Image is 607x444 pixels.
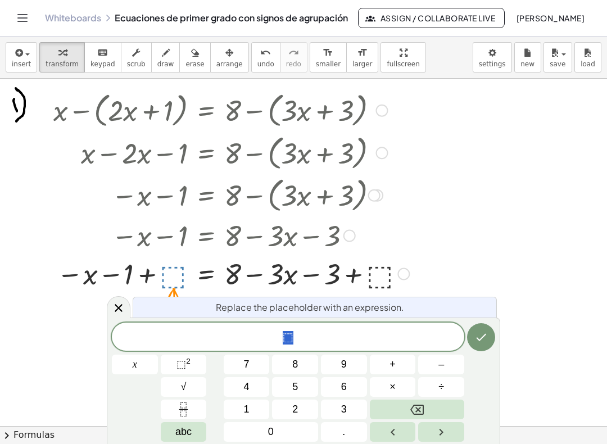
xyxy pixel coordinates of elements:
[176,359,186,370] span: ⬚
[292,379,298,395] span: 5
[6,42,37,73] button: insert
[157,60,174,68] span: draw
[520,60,534,68] span: new
[370,377,416,397] button: Times
[97,46,108,60] i: keyboard
[112,355,158,374] button: x
[244,357,250,372] span: 7
[550,60,565,68] span: save
[368,13,495,23] span: Assign / Collaborate Live
[224,355,270,374] button: 7
[292,402,298,417] span: 2
[543,42,572,73] button: save
[186,357,191,365] sup: 2
[316,60,341,68] span: smaller
[251,42,280,73] button: undoundo
[12,60,31,68] span: insert
[310,42,347,73] button: format_sizesmaller
[90,60,115,68] span: keypad
[244,402,250,417] span: 1
[185,60,204,68] span: erase
[380,42,425,73] button: fullscreen
[389,379,396,395] span: ×
[418,377,464,397] button: Divide
[321,422,367,442] button: .
[272,400,318,419] button: 2
[161,355,207,374] button: Squared
[286,60,301,68] span: redo
[161,400,207,419] button: Fraction
[175,424,192,440] span: abc
[224,377,270,397] button: 4
[161,422,207,442] button: Alphabet
[280,42,307,73] button: redoredo
[181,379,187,395] span: √
[292,357,298,372] span: 8
[272,355,318,374] button: 8
[46,60,79,68] span: transform
[288,46,299,60] i: redo
[133,357,137,372] span: x
[352,60,372,68] span: larger
[389,357,396,372] span: +
[260,46,271,60] i: undo
[210,42,249,73] button: arrange
[224,400,270,419] button: 1
[321,355,367,374] button: 9
[283,331,293,345] span: ⬚
[121,42,152,73] button: scrub
[507,8,594,28] button: [PERSON_NAME]
[321,400,367,419] button: 3
[418,355,464,374] button: Minus
[341,379,347,395] span: 6
[321,377,367,397] button: 6
[179,42,210,73] button: erase
[438,379,444,395] span: ÷
[473,42,512,73] button: settings
[516,13,585,23] span: [PERSON_NAME]
[438,357,444,372] span: –
[370,400,464,419] button: Backspace
[84,42,121,73] button: keyboardkeypad
[357,46,368,60] i: format_size
[151,42,180,73] button: draw
[574,42,601,73] button: load
[257,60,274,68] span: undo
[161,377,207,397] button: Square root
[346,42,378,73] button: format_sizelarger
[323,46,333,60] i: format_size
[514,42,541,73] button: new
[224,422,318,442] button: 0
[342,424,345,440] span: .
[479,60,506,68] span: settings
[418,422,464,442] button: Right arrow
[216,60,243,68] span: arrange
[341,402,347,417] span: 3
[341,357,347,372] span: 9
[581,60,595,68] span: load
[127,60,146,68] span: scrub
[358,8,505,28] button: Assign / Collaborate Live
[216,301,404,314] span: Replace the placeholder with an expression.
[467,323,495,351] button: Done
[39,42,85,73] button: transform
[268,424,274,440] span: 0
[13,9,31,27] button: Toggle navigation
[45,12,101,24] a: Whiteboards
[387,60,419,68] span: fullscreen
[370,422,416,442] button: Left arrow
[272,377,318,397] button: 5
[244,379,250,395] span: 4
[370,355,416,374] button: Plus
